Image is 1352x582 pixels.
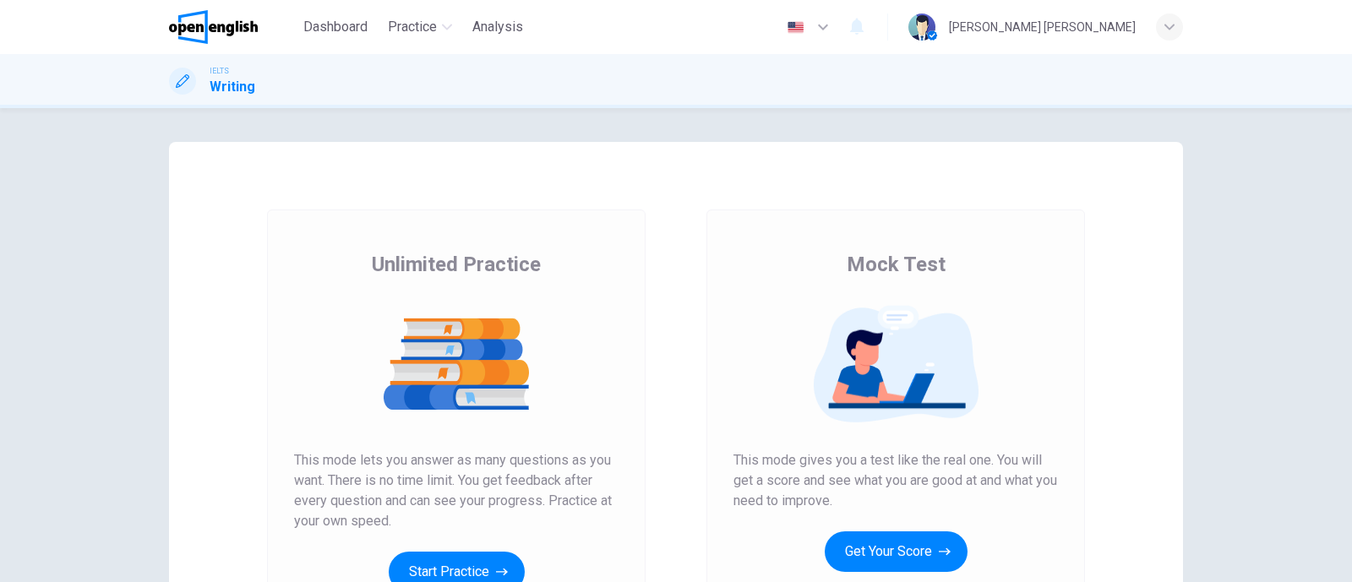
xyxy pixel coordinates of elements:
button: Practice [381,12,459,42]
img: en [785,21,806,34]
button: Analysis [466,12,530,42]
span: Analysis [472,17,523,37]
button: Dashboard [297,12,374,42]
span: Dashboard [303,17,368,37]
img: Profile picture [908,14,935,41]
span: Mock Test [847,251,946,278]
span: This mode gives you a test like the real one. You will get a score and see what you are good at a... [733,450,1058,511]
span: This mode lets you answer as many questions as you want. There is no time limit. You get feedback... [294,450,619,531]
span: Unlimited Practice [372,251,541,278]
div: [PERSON_NAME] [PERSON_NAME] [949,17,1136,37]
button: Get Your Score [825,531,968,572]
span: Practice [388,17,437,37]
h1: Writing [210,77,255,97]
a: OpenEnglish logo [169,10,297,44]
img: OpenEnglish logo [169,10,258,44]
span: IELTS [210,65,229,77]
